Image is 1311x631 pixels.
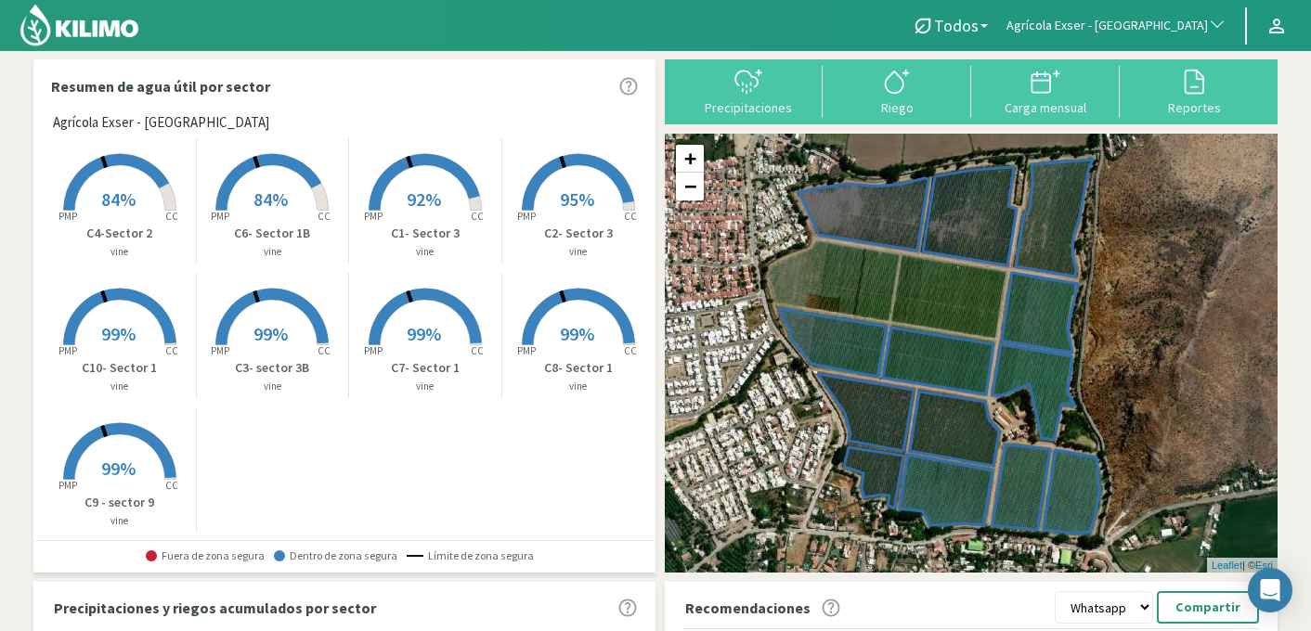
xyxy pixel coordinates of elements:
[44,224,196,243] p: C4-Sector 2
[560,322,594,345] span: 99%
[674,66,823,115] button: Precipitaciones
[934,16,979,35] span: Todos
[58,479,77,492] tspan: PMP
[1120,66,1268,115] button: Reportes
[165,479,178,492] tspan: CC
[1157,591,1259,624] button: Compartir
[407,322,441,345] span: 99%
[517,210,536,223] tspan: PMP
[197,358,349,378] p: C3- sector 3B
[1248,568,1292,612] div: Open Intercom Messenger
[977,101,1114,114] div: Carga mensual
[253,322,288,345] span: 99%
[471,344,484,357] tspan: CC
[502,358,655,378] p: C8- Sector 1
[349,224,501,243] p: C1- Sector 3
[971,66,1120,115] button: Carga mensual
[19,3,140,47] img: Kilimo
[101,187,136,211] span: 84%
[51,75,270,97] p: Resumen de agua útil por sector
[676,145,704,173] a: Zoom in
[349,244,501,260] p: vine
[318,210,331,223] tspan: CC
[101,322,136,345] span: 99%
[318,344,331,357] tspan: CC
[407,187,441,211] span: 92%
[471,210,484,223] tspan: CC
[828,101,966,114] div: Riego
[165,210,178,223] tspan: CC
[53,112,269,134] span: Agrícola Exser - [GEOGRAPHIC_DATA]
[58,210,77,223] tspan: PMP
[502,224,655,243] p: C2- Sector 3
[58,344,77,357] tspan: PMP
[197,224,349,243] p: C6- Sector 1B
[101,457,136,480] span: 99%
[502,244,655,260] p: vine
[349,358,501,378] p: C7- Sector 1
[44,244,196,260] p: vine
[146,549,265,562] span: Fuera de zona segura
[44,513,196,529] p: vine
[165,344,178,357] tspan: CC
[1207,558,1278,573] div: | ©
[680,101,817,114] div: Precipitaciones
[197,244,349,260] p: vine
[364,210,383,223] tspan: PMP
[1125,101,1263,114] div: Reportes
[502,379,655,394] p: vine
[823,66,971,115] button: Riego
[1006,17,1208,35] span: Agrícola Exser - [GEOGRAPHIC_DATA]
[624,210,637,223] tspan: CC
[54,597,376,619] p: Precipitaciones y riegos acumulados por sector
[349,379,501,394] p: vine
[407,549,534,562] span: Límite de zona segura
[44,358,196,378] p: C10- Sector 1
[1212,560,1242,571] a: Leaflet
[560,187,594,211] span: 95%
[211,210,229,223] tspan: PMP
[197,379,349,394] p: vine
[274,549,397,562] span: Dentro de zona segura
[517,344,536,357] tspan: PMP
[44,493,196,512] p: C9 - sector 9
[685,597,811,619] p: Recomendaciones
[676,173,704,200] a: Zoom out
[253,187,288,211] span: 84%
[364,344,383,357] tspan: PMP
[997,6,1236,46] button: Agrícola Exser - [GEOGRAPHIC_DATA]
[624,344,637,357] tspan: CC
[1175,597,1240,618] p: Compartir
[211,344,229,357] tspan: PMP
[44,379,196,394] p: vine
[1255,560,1273,571] a: Esri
